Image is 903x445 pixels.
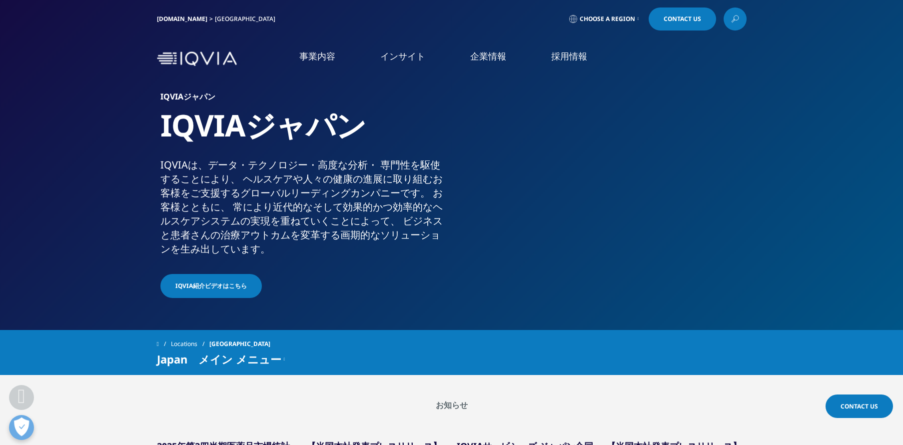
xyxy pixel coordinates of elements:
h2: お知らせ [157,400,747,410]
a: Contact Us [826,394,893,418]
span: Contact Us [841,402,878,410]
div: IQVIAは、​データ・​テクノロジー・​高度な​分析・​ 専門性を​駆使する​ことに​より、​ ヘルスケアや​人々の​健康の​進展に​取り組む​お客様を​ご支援​する​グローバル​リーディング... [160,158,448,256]
a: インサイト [380,50,425,62]
h1: IQVIAジャパン [160,106,448,158]
span: Choose a Region [580,15,635,23]
span: [GEOGRAPHIC_DATA] [209,335,270,353]
a: [DOMAIN_NAME] [157,14,207,23]
h6: IQVIAジャパン [160,92,448,106]
img: 873_asian-businesspeople-meeting-in-office.jpg [475,92,743,292]
a: IQVIA紹介ビデオはこちら [160,274,262,298]
a: Contact Us [649,7,716,30]
a: 事業内容 [299,50,335,62]
span: IQVIA紹介ビデオはこちら [175,281,247,290]
span: Contact Us [664,16,701,22]
a: Locations [171,335,209,353]
nav: Primary [241,35,747,82]
div: [GEOGRAPHIC_DATA] [215,15,279,23]
span: Japan メイン メニュー [157,353,281,365]
a: 企業情報 [470,50,506,62]
button: Open Preferences [9,415,34,440]
a: 採用情報 [551,50,587,62]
